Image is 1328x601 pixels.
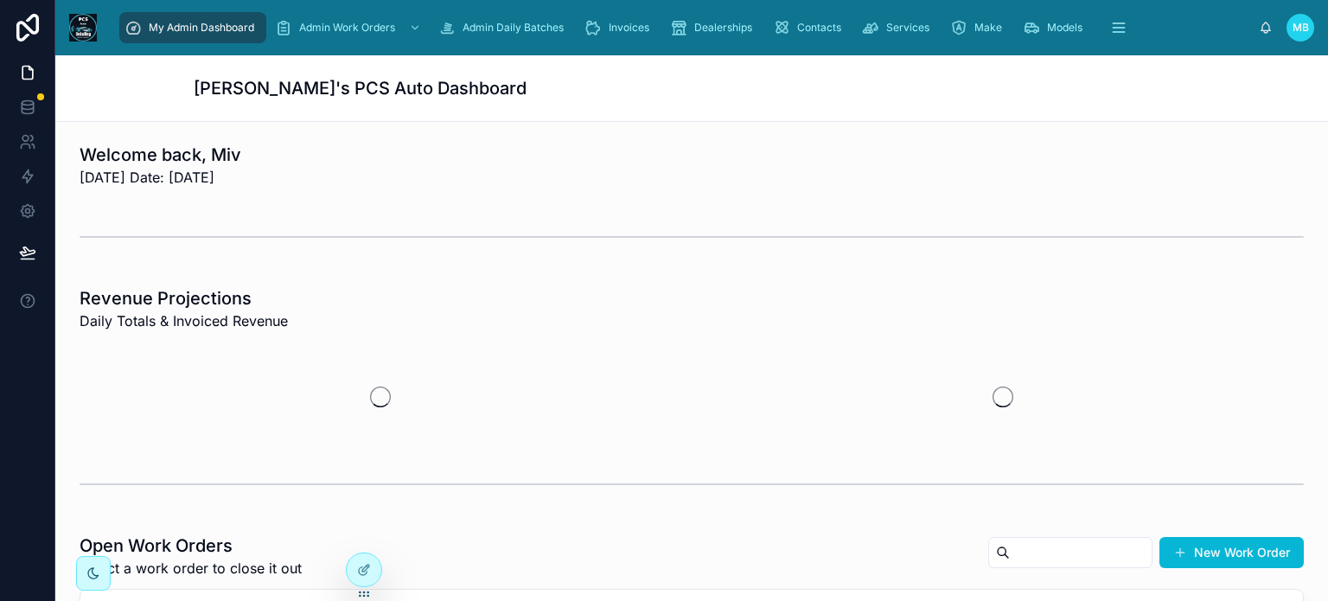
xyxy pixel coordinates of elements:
[80,286,288,310] h1: Revenue Projections
[974,21,1002,35] span: Make
[433,12,576,43] a: Admin Daily Batches
[945,12,1014,43] a: Make
[665,12,764,43] a: Dealerships
[1159,537,1304,568] button: New Work Order
[694,21,752,35] span: Dealerships
[80,310,288,331] span: Daily Totals & Invoiced Revenue
[119,12,266,43] a: My Admin Dashboard
[80,143,241,167] h1: Welcome back, Miv
[579,12,661,43] a: Invoices
[797,21,841,35] span: Contacts
[768,12,853,43] a: Contacts
[1018,12,1095,43] a: Models
[194,76,527,100] h1: [PERSON_NAME]'s PCS Auto Dashboard
[1293,21,1309,35] span: MB
[1047,21,1082,35] span: Models
[69,14,97,42] img: App logo
[80,558,302,579] span: Select a work order to close it out
[270,12,430,43] a: Admin Work Orders
[299,21,395,35] span: Admin Work Orders
[857,12,942,43] a: Services
[609,21,649,35] span: Invoices
[80,167,241,188] span: [DATE] Date: [DATE]
[80,534,302,558] h1: Open Work Orders
[111,9,1259,47] div: scrollable content
[463,21,564,35] span: Admin Daily Batches
[149,21,254,35] span: My Admin Dashboard
[886,21,929,35] span: Services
